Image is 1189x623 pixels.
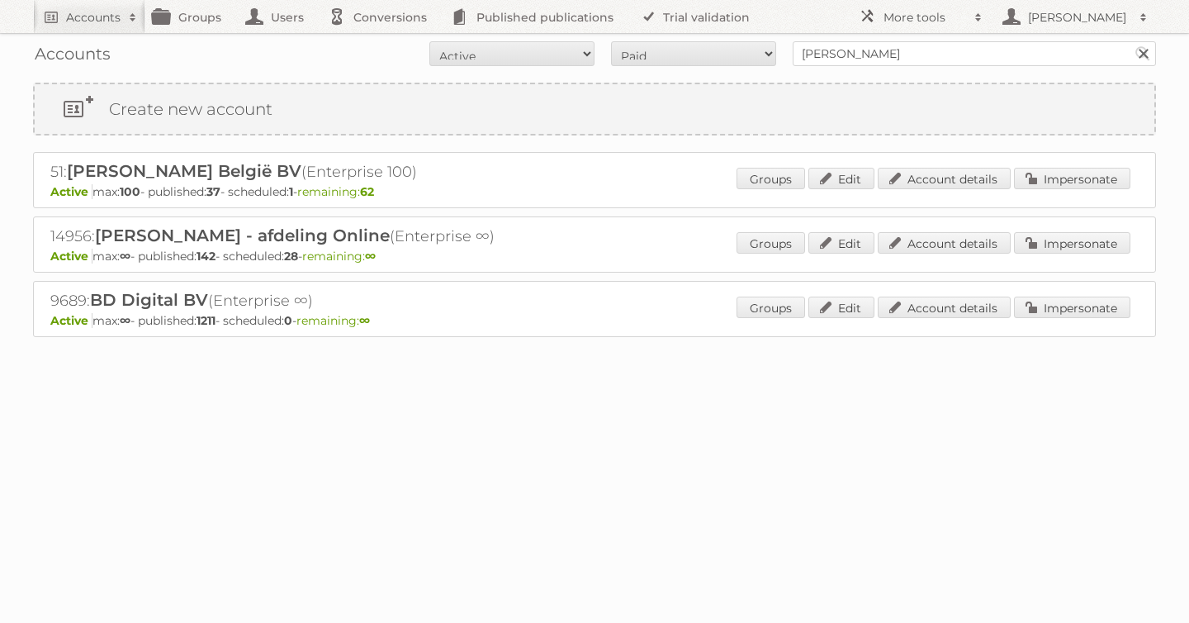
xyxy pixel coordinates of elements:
[67,161,301,181] span: [PERSON_NAME] België BV
[120,184,140,199] strong: 100
[878,168,1011,189] a: Account details
[737,297,805,318] a: Groups
[120,313,130,328] strong: ∞
[50,249,92,264] span: Active
[1014,297,1130,318] a: Impersonate
[197,313,216,328] strong: 1211
[197,249,216,264] strong: 142
[1014,168,1130,189] a: Impersonate
[883,9,966,26] h2: More tools
[297,184,374,199] span: remaining:
[50,184,1139,199] p: max: - published: - scheduled: -
[1014,232,1130,254] a: Impersonate
[1024,9,1131,26] h2: [PERSON_NAME]
[120,249,130,264] strong: ∞
[35,84,1154,134] a: Create new account
[302,249,376,264] span: remaining:
[284,313,292,328] strong: 0
[289,184,293,199] strong: 1
[50,313,92,328] span: Active
[878,297,1011,318] a: Account details
[90,290,208,310] span: BD Digital BV
[878,232,1011,254] a: Account details
[284,249,298,264] strong: 28
[808,168,874,189] a: Edit
[737,232,805,254] a: Groups
[1130,41,1155,66] input: Search
[808,232,874,254] a: Edit
[737,168,805,189] a: Groups
[50,249,1139,264] p: max: - published: - scheduled: -
[50,161,628,183] h2: 51: (Enterprise 100)
[50,290,628,311] h2: 9689: (Enterprise ∞)
[50,184,92,199] span: Active
[365,249,376,264] strong: ∞
[296,313,370,328] span: remaining:
[808,297,874,318] a: Edit
[206,184,220,199] strong: 37
[359,313,370,328] strong: ∞
[360,184,374,199] strong: 62
[95,226,390,245] span: [PERSON_NAME] - afdeling Online
[50,313,1139,328] p: max: - published: - scheduled: -
[66,9,121,26] h2: Accounts
[50,226,628,247] h2: 14956: (Enterprise ∞)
